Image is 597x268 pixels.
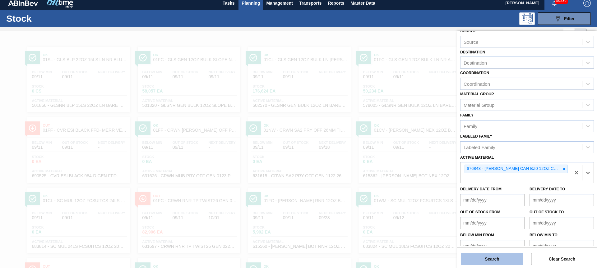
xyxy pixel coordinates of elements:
img: TNhmsLtSVTkK8tSr43FrP2fwEKptu5GPRR3wAAAABJRU5ErkJggg== [8,0,38,6]
label: Labeled Family [460,134,492,139]
input: mm/dd/yyyy [460,194,525,206]
div: Source [464,39,479,44]
span: Filter [564,16,575,21]
label: Coordination [460,71,489,75]
label: Out of Stock from [460,210,500,214]
div: Card Vision [575,29,587,40]
label: Delivery Date to [530,187,565,191]
div: Destination [464,60,487,66]
button: Filter [538,12,591,25]
div: Family [464,123,477,129]
div: Material Group [464,102,494,107]
h1: Stock [6,15,99,22]
input: mm/dd/yyyy [530,217,594,229]
input: mm/dd/yyyy [530,240,594,252]
div: 676848 - [PERSON_NAME] CAN BZ0 12OZ CAN PK 12/12 CAN 1123 [465,165,561,173]
div: Labeled Family [464,144,495,150]
label: Below Min to [530,233,558,237]
label: Source [460,29,476,33]
label: Material Group [460,92,494,96]
div: List Vision [563,29,575,40]
input: mm/dd/yyyy [530,194,594,206]
label: Delivery Date from [460,187,502,191]
input: mm/dd/yyyy [460,240,525,252]
label: Destination [460,50,485,54]
label: Out of Stock to [530,210,564,214]
label: Active Material [460,155,494,160]
div: Coordination [464,81,490,87]
label: Below Min from [460,233,494,237]
input: mm/dd/yyyy [460,217,525,229]
label: Family [460,113,474,117]
div: Programming: no user selected [519,12,535,25]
